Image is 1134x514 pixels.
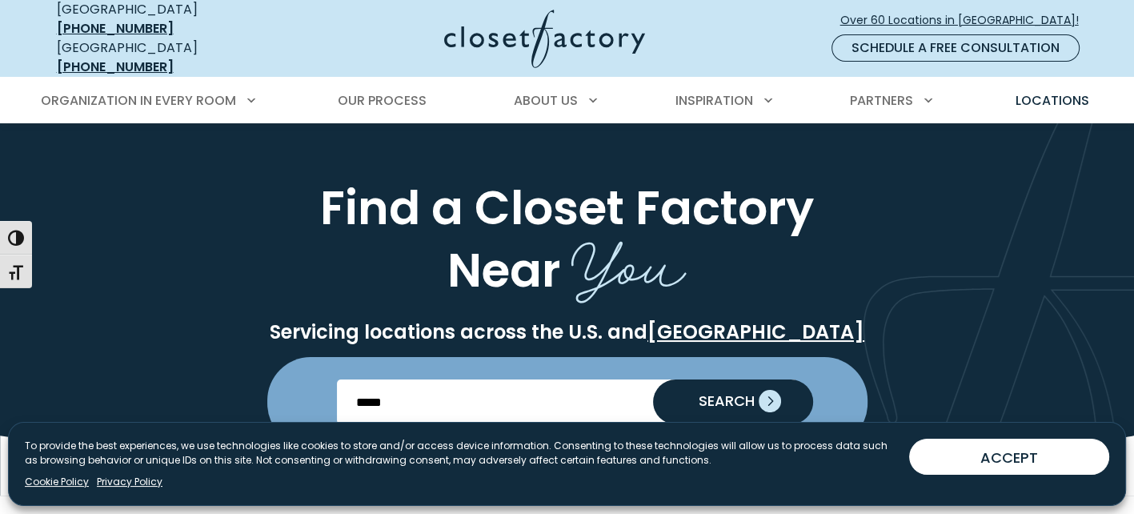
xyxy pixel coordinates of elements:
a: [PHONE_NUMBER] [57,19,174,38]
div: [GEOGRAPHIC_DATA] [57,38,289,77]
a: Cookie Policy [25,475,89,489]
button: ACCEPT [909,439,1109,475]
span: SEARCH [686,394,755,408]
a: [PHONE_NUMBER] [57,58,174,76]
button: Search our Nationwide Locations [653,379,813,424]
a: Schedule a Free Consultation [831,34,1080,62]
span: Over 60 Locations in [GEOGRAPHIC_DATA]! [840,12,1092,29]
span: Find a Closet Factory [320,175,814,240]
span: Inspiration [675,91,753,110]
span: You [571,211,687,308]
p: To provide the best experiences, we use technologies like cookies to store and/or access device i... [25,439,896,468]
span: Near [447,238,560,303]
input: Enter Postal Code [337,379,797,424]
img: Closet Factory Logo [444,10,645,68]
p: Servicing locations across the U.S. and [54,320,1081,344]
nav: Primary Menu [30,78,1105,123]
span: About Us [514,91,578,110]
a: Privacy Policy [97,475,162,489]
a: Over 60 Locations in [GEOGRAPHIC_DATA]! [839,6,1092,34]
span: Partners [850,91,913,110]
span: Organization in Every Room [41,91,236,110]
span: Locations [1015,91,1088,110]
span: Our Process [338,91,427,110]
a: [GEOGRAPHIC_DATA] [647,319,864,345]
